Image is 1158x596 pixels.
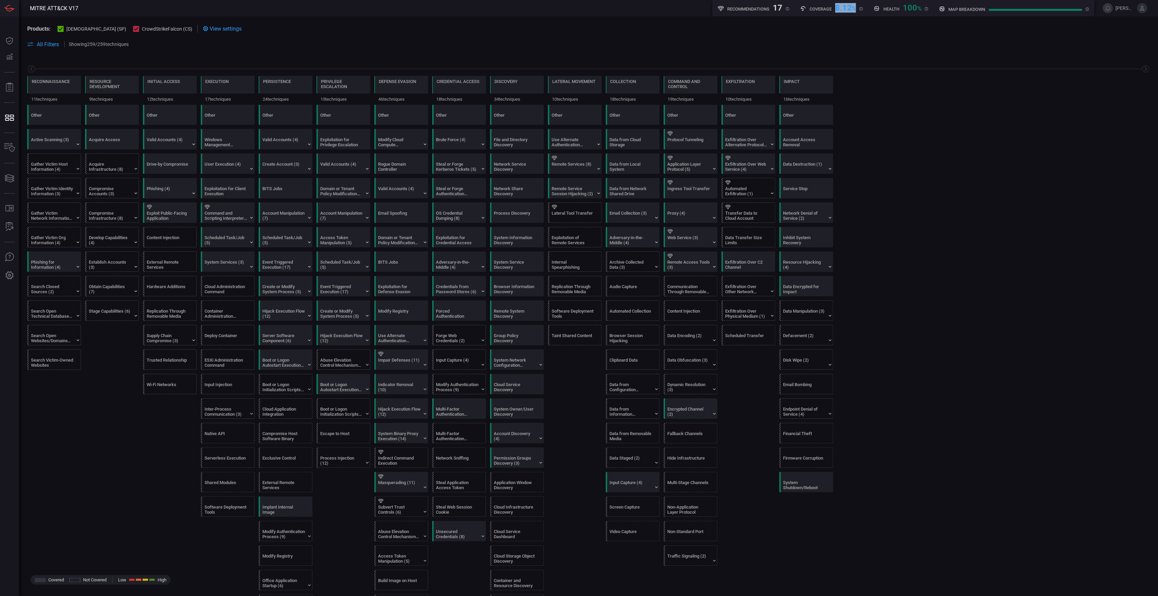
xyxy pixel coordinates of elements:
div: T1573: Encrypted Channel [664,398,717,419]
div: T1059: Command and Scripting Interpreter [201,202,255,223]
div: T1132: Data Encoding (Not covered) [664,325,717,345]
div: T1528: Steal Application Access Token (Not covered) [432,472,486,492]
div: T1556: Modify Authentication Process (Not covered) [259,521,312,541]
div: Other [31,113,74,123]
div: T1070: Indicator Removal [374,374,428,394]
div: T1020: Automated Exfiltration [721,178,775,198]
div: T1078: Valid Accounts [374,178,428,198]
div: 12 techniques [143,94,197,104]
div: T1106: Native API (Not covered) [201,423,255,443]
div: T1111: Multi-Factor Authentication Interception [432,398,486,419]
div: T1187: Forced Authentication [432,300,486,321]
div: T1574: Hijack Execution Flow [316,325,370,345]
div: Execution [205,79,229,84]
div: Other [606,104,659,125]
div: T1554: Compromise Host Software Binary (Not covered) [259,423,312,443]
button: Ask Us A Question [1,249,18,265]
div: T1207: Rogue Domain Controller [374,153,428,174]
div: T1197: BITS Jobs [259,178,312,198]
div: TA0001: Initial Access [143,76,197,104]
div: Other [374,104,428,125]
div: Other [143,104,197,125]
div: T1114: Email Collection [606,202,659,223]
div: 100 [902,3,921,11]
div: T1593: Search Open Websites/Domains (Not covered) [27,325,81,345]
div: T1595: Active Scanning [27,129,81,149]
div: T1547: Boot or Logon Autostart Execution [259,349,312,370]
div: T1102: Web Service [664,227,717,247]
div: T1056: Input Capture (Not covered) [432,349,486,370]
div: T1185: Browser Session Hijacking (Not covered) [606,325,659,345]
div: T1095: Non-Application Layer Protocol (Not covered) [664,496,717,517]
div: T1651: Cloud Administration Command (Not covered) [201,276,255,296]
div: T1557: Adversary-in-the-Middle [606,227,659,247]
span: [DEMOGRAPHIC_DATA] (SP) [66,26,126,32]
div: Impact [784,79,800,84]
div: T1526: Cloud Service Discovery [490,374,544,394]
div: T1585: Establish Accounts (Not covered) [85,251,139,272]
span: % [917,5,921,12]
div: 10 techniques [721,94,775,104]
div: T1674: Input Injection (Not covered) [201,374,255,394]
div: T1668: Exclusive Control (Not covered) [259,447,312,468]
div: T1078: Valid Accounts [259,129,312,149]
div: T1530: Data from Cloud Storage [606,129,659,149]
div: T1568: Dynamic Resolution (Not covered) [664,374,717,394]
div: 18 techniques [432,94,486,104]
div: T1550: Use Alternate Authentication Material [374,325,428,345]
div: T1134: Access Token Manipulation [316,227,370,247]
div: T1558: Steal or Forge Kerberos Tickets [432,153,486,174]
div: T1104: Multi-Stage Channels (Not covered) [664,472,717,492]
div: T1190: Exploit Public-Facing Application [143,202,197,223]
div: 9 techniques [85,94,139,104]
div: T1016: System Network Configuration Discovery [490,349,544,370]
div: Other [664,104,717,125]
div: T1203: Exploitation for Client Execution [201,178,255,198]
div: TA0009: Collection [606,76,659,104]
div: T1091: Replication Through Removable Media (Not covered) [548,276,602,296]
div: T1037: Boot or Logon Initialization Scripts (Not covered) [259,374,312,394]
button: CrowdStrikeFalcon (CS) [133,25,192,32]
div: 8.12 [835,3,856,11]
div: 24 techniques [259,94,312,104]
div: T1587: Develop Capabilities (Not covered) [85,227,139,247]
div: T1219: Remote Access Tools [664,251,717,272]
div: T1007: System Service Discovery [490,251,544,272]
div: Other [320,113,363,123]
h5: Health [883,6,899,12]
div: T1649: Steal or Forge Authentication Certificates [432,178,486,198]
div: Other [316,104,370,125]
div: T1669: Wi-Fi Networks (Not covered) [143,374,197,394]
div: Resource Development [89,79,134,89]
div: T1588: Obtain Capabilities (Not covered) [85,276,139,296]
div: T1039: Data from Network Shared Drive [606,178,659,198]
div: T1572: Protocol Tunneling [664,129,717,149]
div: T1218: System Binary Proxy Execution [374,423,428,443]
div: Credential Access [437,79,479,84]
div: T1590: Gather Victim Network Information (Not covered) [27,202,81,223]
div: T1033: System Owner/User Discovery [490,398,544,419]
div: Command and Control [668,79,713,89]
div: Initial Access [147,79,180,84]
div: Other [494,113,536,123]
div: Reconnaissance [32,79,70,84]
button: ALERT ANALYSIS [1,219,18,235]
div: Lateral Movement [552,79,596,84]
div: T1675: ESXi Administration Command (Not covered) [201,349,255,370]
h5: Coverage [810,6,832,12]
div: T1113: Screen Capture (Not covered) [606,496,659,517]
span: Products: [27,26,51,32]
div: T1659: Content Injection (Not covered) [664,300,717,321]
div: T1486: Data Encrypted for Impact [779,276,833,296]
div: T1613: Container and Resource Discovery (Not covered) [490,570,544,590]
div: T1559: Inter-Process Communication (Not covered) [201,398,255,419]
div: T1129: Shared Modules (Not covered) [201,472,255,492]
div: T1008: Fallback Channels (Not covered) [664,423,717,443]
div: Persistence [263,79,291,84]
div: T1598: Phishing for Information [27,251,81,272]
div: T1212: Exploitation for Credential Access [432,227,486,247]
div: Other [89,113,131,123]
div: T1490: Inhibit System Recovery [779,227,833,247]
div: Other [205,113,247,123]
div: T1580: Cloud Infrastructure Discovery (Not covered) [490,496,544,517]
